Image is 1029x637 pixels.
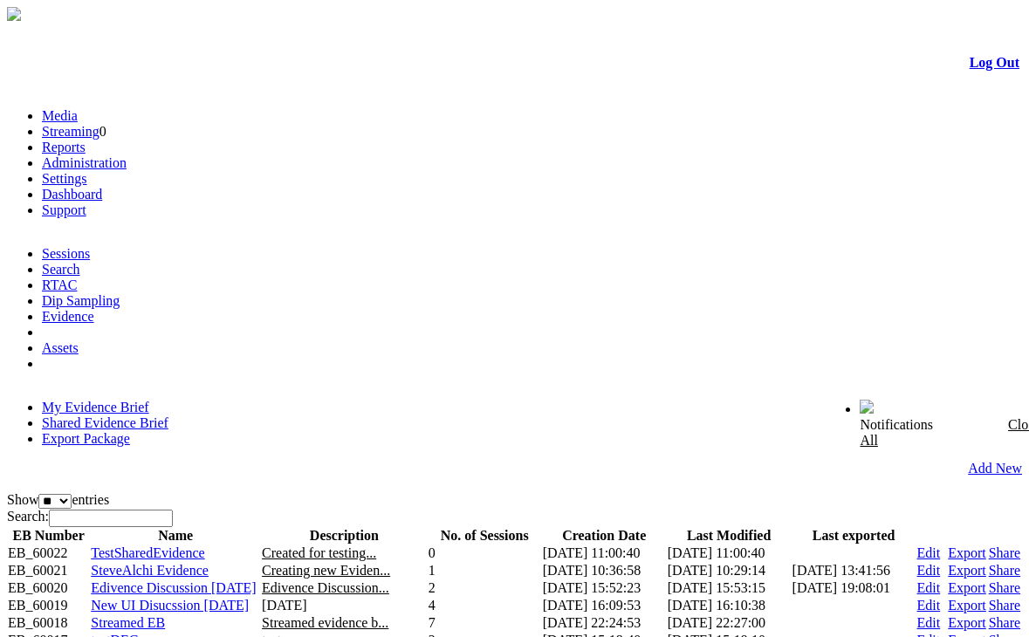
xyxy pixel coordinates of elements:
td: EB_60021 [7,562,90,579]
label: Show entries [7,492,109,507]
a: Edit [917,563,941,578]
td: [DATE] 15:52:23 [542,579,667,597]
td: EB_60020 [7,579,90,597]
a: Evidence [42,309,94,324]
a: TestSharedEvidence [91,545,204,560]
a: New UI Disucssion [DATE] [91,598,249,613]
a: Share [989,545,1020,560]
a: SteveAlchi Evidence [91,563,209,578]
td: [DATE] 22:27:00 [667,614,792,632]
th: No. of Sessions: activate to sort column ascending [428,527,542,545]
a: My Evidence Brief [42,400,149,414]
th: EB Number: activate to sort column ascending [7,527,90,545]
span: Edivence Discussion... [262,580,389,595]
select: Showentries [38,494,72,509]
td: [DATE] 15:53:15 [667,579,792,597]
td: [DATE] 19:08:01 [792,579,916,597]
td: EB_60019 [7,597,90,614]
span: Streamed evidence b... [262,615,388,630]
span: Created for testing... [262,545,376,560]
a: Share [989,563,1020,578]
td: [DATE] 10:36:58 [542,562,667,579]
a: Edit [917,580,941,595]
a: Streamed EB [91,615,165,630]
td: [DATE] 11:00:40 [667,545,792,562]
td: [DATE] 10:29:14 [667,562,792,579]
a: Log Out [970,55,1019,70]
img: arrow-3.png [7,7,21,21]
th: Last Modified: activate to sort column ascending [667,527,792,545]
td: 4 [428,597,542,614]
a: Share [989,598,1020,613]
th: Description: activate to sort column ascending [261,527,428,545]
a: Edivence Discussion [DATE] [91,580,256,595]
th: Name: activate to sort column ascending [90,527,261,545]
a: Export [948,615,986,630]
span: 0 [99,124,106,139]
span: Creating new Eviden... [262,563,390,578]
a: RTAC [42,277,77,292]
td: 2 [428,579,542,597]
td: [DATE] 11:00:40 [542,545,667,562]
a: Add New [968,461,1022,476]
a: Share [989,580,1020,595]
a: Export [948,563,986,578]
td: [DATE] 16:09:53 [542,597,667,614]
a: Media [42,108,78,123]
td: [DATE] 22:24:53 [542,614,667,632]
td: [DATE] 16:10:38 [667,597,792,614]
a: Dip Sampling [42,293,120,308]
input: Search: [49,510,173,527]
a: Search [42,262,80,277]
img: bell24.png [860,400,874,414]
a: Settings [42,171,87,186]
a: Export Package [42,431,130,446]
a: Dashboard [42,187,102,202]
td: EB_60022 [7,545,90,562]
span: Welcome, Subarthi (Administrator) [664,401,825,414]
label: Search: [7,509,173,524]
a: Shared Evidence Brief [42,415,168,430]
span: [DATE] [262,598,307,613]
a: Streaming [42,124,99,139]
a: Share [989,615,1020,630]
a: Export [948,580,986,595]
a: Support [42,202,86,217]
a: Edit [917,545,941,560]
a: Reports [42,140,86,154]
a: Edit [917,598,941,613]
a: Export [948,598,986,613]
a: Export [948,545,986,560]
th: Last exported: activate to sort column ascending [792,527,916,545]
a: Sessions [42,246,90,261]
th: Creation Date: activate to sort column ascending [542,527,667,545]
td: EB_60018 [7,614,90,632]
a: Assets [42,340,79,355]
td: 1 [428,562,542,579]
td: 0 [428,545,542,562]
a: Administration [42,155,127,170]
a: Edit [917,615,941,630]
td: [DATE] 13:41:56 [792,562,916,579]
div: Notifications [860,417,985,449]
td: 7 [428,614,542,632]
